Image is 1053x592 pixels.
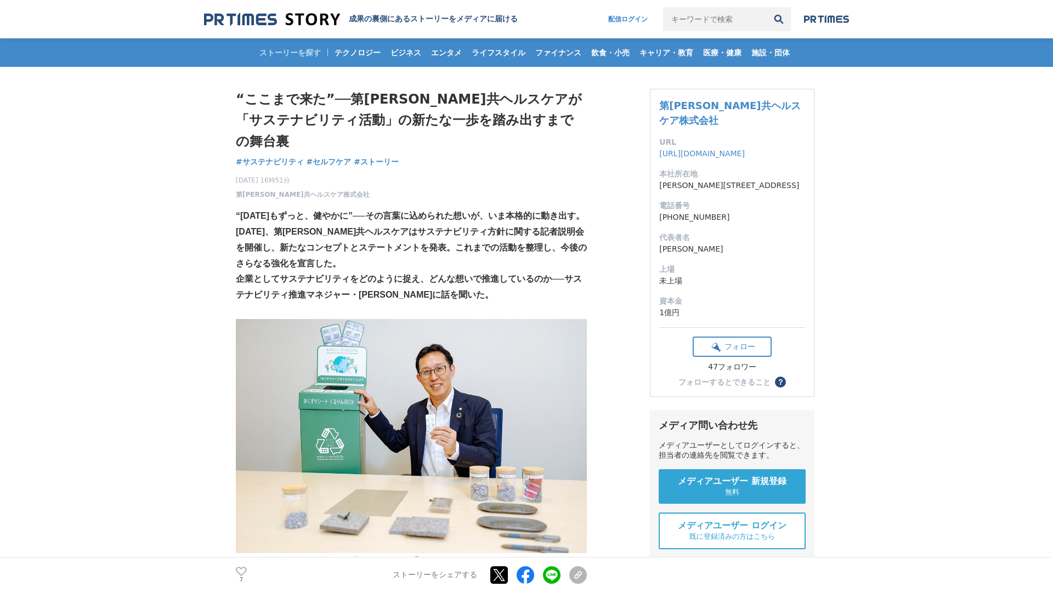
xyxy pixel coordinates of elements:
a: ファイナンス [531,38,586,67]
a: 施設・団体 [747,38,794,67]
img: prtimes [804,15,849,24]
span: 既に登録済みの方はこちら [689,532,775,542]
a: テクノロジー [330,38,385,67]
a: ビジネス [386,38,426,67]
dt: 電話番号 [659,200,805,212]
a: 医療・健康 [699,38,746,67]
span: 無料 [725,487,739,497]
input: キーワードで検索 [663,7,767,31]
span: ライフスタイル [467,48,530,58]
button: 検索 [767,7,791,31]
a: #セルフケア [307,156,352,168]
span: メディアユーザー ログイン [678,520,786,532]
img: thumbnail_910c58a0-73f5-11f0-b044-6f7ac2b63f01.jpg [236,319,587,553]
dd: 未上場 [659,275,805,287]
span: 施設・団体 [747,48,794,58]
a: 第[PERSON_NAME]共ヘルスケア株式会社 [659,100,800,126]
dd: [PERSON_NAME] [659,243,805,255]
span: #サステナビリティ [236,157,304,167]
a: 飲食・小売 [587,38,634,67]
a: メディアユーザー ログイン 既に登録済みの方はこちら [659,513,806,549]
a: 成果の裏側にあるストーリーをメディアに届ける 成果の裏側にあるストーリーをメディアに届ける [204,12,518,27]
span: #ストーリー [354,157,399,167]
span: 飲食・小売 [587,48,634,58]
dt: 代表者名 [659,232,805,243]
strong: 企業としてサステナビリティをどのように捉え、どんな想いで推進しているのか──サステナビリティ推進マネジャー・[PERSON_NAME]に話を聞いた。 [236,274,582,299]
h2: 成果の裏側にあるストーリーをメディアに届ける [349,14,518,24]
a: [URL][DOMAIN_NAME] [659,149,745,158]
div: 47フォロワー [693,362,772,372]
span: [DATE] 16時51分 [236,175,370,185]
a: 第[PERSON_NAME]共ヘルスケア株式会社 [236,190,370,200]
strong: [DATE]、第[PERSON_NAME]共ヘルスケアはサステナビリティ方針に関する記者説明会を開催し、新たなコンセプトとステートメントを発表。これまでの活動を整理し、今後のさらなる強化を宣言した。 [236,227,587,268]
span: ファイナンス [531,48,586,58]
a: 配信ログイン [597,7,659,31]
span: テクノロジー [330,48,385,58]
span: メディアユーザー 新規登録 [678,476,786,487]
dt: URL [659,136,805,148]
span: ビジネス [386,48,426,58]
p: サステナビリティサイト「Wellness for Good」： [236,553,587,569]
div: フォローするとできること [678,378,771,386]
h1: “ここまで来た”──第[PERSON_NAME]共ヘルスケアが「サステナビリティ活動」の新たな一歩を踏み出すまでの舞台裏 [236,89,587,152]
a: キャリア・教育 [635,38,698,67]
img: 成果の裏側にあるストーリーをメディアに届ける [204,12,340,27]
a: #ストーリー [354,156,399,168]
dd: 1億円 [659,307,805,318]
span: キャリア・教育 [635,48,698,58]
span: 医療・健康 [699,48,746,58]
button: フォロー [693,337,772,357]
p: ストーリーをシェアする [393,570,477,580]
dd: [PERSON_NAME][STREET_ADDRESS] [659,180,805,191]
div: メディアユーザーとしてログインすると、担当者の連絡先を閲覧できます。 [659,441,806,460]
a: メディアユーザー 新規登録 無料 [659,469,806,504]
span: エンタメ [427,48,466,58]
a: #サステナビリティ [236,156,304,168]
button: ？ [775,377,786,388]
span: #セルフケア [307,157,352,167]
dt: 上場 [659,264,805,275]
dt: 資本金 [659,295,805,307]
strong: “[DATE]もずっと、健やかに”──その言葉に込められた想いが、いま本格的に動き出す。 [236,211,585,220]
div: メディア問い合わせ先 [659,419,806,432]
dd: [PHONE_NUMBER] [659,212,805,223]
dt: 本社所在地 [659,168,805,180]
a: ライフスタイル [467,38,530,67]
p: 7 [236,577,247,583]
span: ？ [777,378,784,386]
a: エンタメ [427,38,466,67]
